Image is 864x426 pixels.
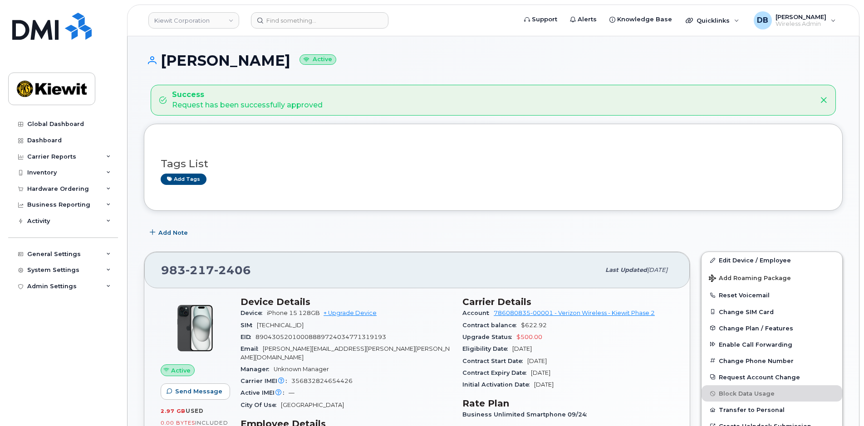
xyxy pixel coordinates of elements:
span: 2406 [214,263,251,277]
span: Device [241,310,267,316]
span: Contract balance [462,322,521,329]
span: — [289,389,295,396]
button: Change Plan / Features [702,320,842,336]
span: $622.92 [521,322,547,329]
span: used [186,407,204,414]
small: Active [299,54,336,65]
span: Initial Activation Date [462,381,534,388]
span: Email [241,345,263,352]
a: 786080835-00001 - Verizon Wireless - Kiewit Phase 2 [494,310,655,316]
span: [GEOGRAPHIC_DATA] [281,402,344,408]
h3: Rate Plan [462,398,673,409]
h3: Device Details [241,296,452,307]
span: 217 [186,263,214,277]
span: Active IMEI [241,389,289,396]
a: Edit Device / Employee [702,252,842,268]
button: Block Data Usage [702,385,842,402]
span: City Of Use [241,402,281,408]
span: Change Plan / Features [719,324,793,331]
span: SIM [241,322,257,329]
h3: Carrier Details [462,296,673,307]
span: Unknown Manager [274,366,329,373]
span: 89043052010008889724034771319193 [255,334,386,340]
span: Add Note [158,228,188,237]
span: Add Roaming Package [709,275,791,283]
span: 2.97 GB [161,408,186,414]
button: Send Message [161,383,230,400]
a: + Upgrade Device [324,310,377,316]
span: [PERSON_NAME][EMAIL_ADDRESS][PERSON_NAME][PERSON_NAME][DOMAIN_NAME] [241,345,450,360]
span: 0.00 Bytes [161,420,195,426]
span: 356832824654426 [291,378,353,384]
h1: [PERSON_NAME] [144,53,843,68]
div: Request has been successfully approved [172,90,323,111]
span: iPhone 15 128GB [267,310,320,316]
span: [DATE] [647,266,668,273]
span: Carrier IMEI [241,378,291,384]
a: Add tags [161,174,206,185]
span: Active [171,366,191,375]
span: Send Message [175,387,222,396]
button: Change SIM Card [702,304,842,320]
span: [DATE] [512,345,532,352]
button: Request Account Change [702,369,842,385]
span: Last updated [605,266,647,273]
span: EID [241,334,255,340]
button: Change Phone Number [702,353,842,369]
span: Eligibility Date [462,345,512,352]
img: iPhone_15_Black.png [168,301,222,355]
span: [DATE] [527,358,547,364]
strong: Success [172,90,323,100]
span: $500.00 [516,334,542,340]
span: [DATE] [534,381,554,388]
span: Business Unlimited Smartphone 09/24 [462,411,591,418]
button: Add Roaming Package [702,268,842,287]
span: [TECHNICAL_ID] [257,322,304,329]
span: Contract Start Date [462,358,527,364]
span: Contract Expiry Date [462,369,531,376]
button: Transfer to Personal [702,402,842,418]
iframe: Messenger Launcher [825,387,857,419]
span: Account [462,310,494,316]
button: Enable Call Forwarding [702,336,842,353]
span: [DATE] [531,369,550,376]
button: Add Note [144,224,196,241]
h3: Tags List [161,158,826,169]
span: Upgrade Status [462,334,516,340]
button: Reset Voicemail [702,287,842,303]
span: Manager [241,366,274,373]
span: Enable Call Forwarding [719,341,792,348]
span: 983 [161,263,251,277]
